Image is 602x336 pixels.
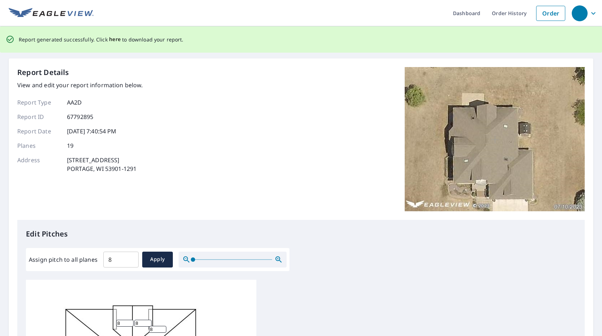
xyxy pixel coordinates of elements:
span: Apply [148,255,167,264]
p: Report Details [17,67,69,78]
label: Assign pitch to all planes [29,255,98,264]
p: Edit Pitches [26,229,576,239]
p: Report generated successfully. Click to download your report. [19,35,184,44]
p: Report Date [17,127,60,136]
p: Report Type [17,98,60,107]
p: AA2D [67,98,82,107]
p: View and edit your report information below. [17,81,143,89]
img: Top image [405,67,585,211]
input: 00.0 [103,249,139,270]
p: Planes [17,141,60,150]
p: 67792895 [67,112,93,121]
button: here [109,35,121,44]
p: 19 [67,141,73,150]
p: Report ID [17,112,60,121]
p: Address [17,156,60,173]
button: Apply [142,252,173,268]
p: [DATE] 7:40:54 PM [67,127,117,136]
img: EV Logo [9,8,94,19]
a: Order [536,6,565,21]
p: [STREET_ADDRESS] PORTAGE, WI 53901-1291 [67,156,136,173]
